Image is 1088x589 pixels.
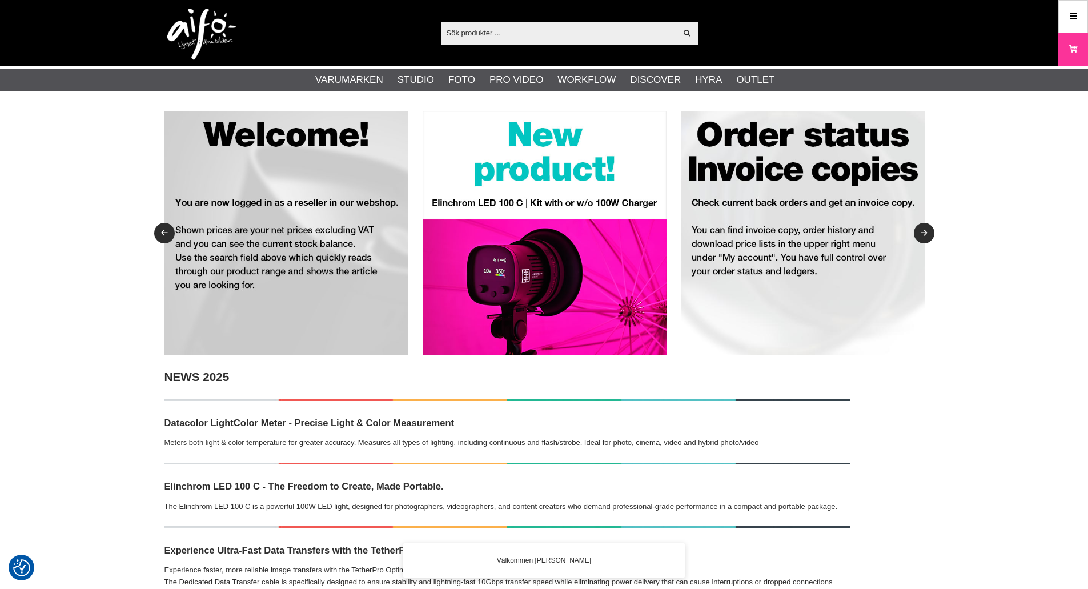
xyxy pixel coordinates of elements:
input: Sök produkter ... [441,24,677,41]
button: Previous [154,223,175,243]
a: Hyra [695,73,722,87]
img: NEWS! [164,526,850,528]
img: Annons:RET001 banner-resel-welcome-bgr.jpg [164,111,408,355]
button: Next [914,223,934,243]
a: Foto [448,73,475,87]
h2: NEWS 2025 [164,369,850,386]
img: Annons:RET008 banner-resel-new-LED100C.jpg [423,111,667,355]
a: Studio [398,73,434,87]
a: Varumärken [315,73,383,87]
span: Välkommen [PERSON_NAME] [497,555,591,566]
img: logo.png [167,9,236,60]
img: Revisit consent button [13,559,30,576]
p: The Elinchrom LED 100 C is a powerful 100W LED light, designed for photographers, videographers, ... [164,501,850,513]
button: Samtyckesinställningar [13,558,30,578]
img: Annons:RET003 banner-resel-account-bgr.jpg [681,111,925,355]
a: Workflow [557,73,616,87]
strong: Datacolor LightColor Meter - Precise Light & Color Measurement [164,418,455,428]
img: NEWS! [164,463,850,464]
a: Outlet [736,73,774,87]
a: Discover [630,73,681,87]
img: NEWS! [164,399,850,401]
strong: Elinchrom LED 100 C - The Freedom to Create, Made Portable. [164,481,444,492]
p: Meters both light & color temperature for greater accuracy. Measures all types of lighting, inclu... [164,437,850,449]
a: Pro Video [489,73,543,87]
strong: Experience Ultra-Fast Data Transfers with the TetherPro Optima 10G USB Cable Line [164,545,544,556]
